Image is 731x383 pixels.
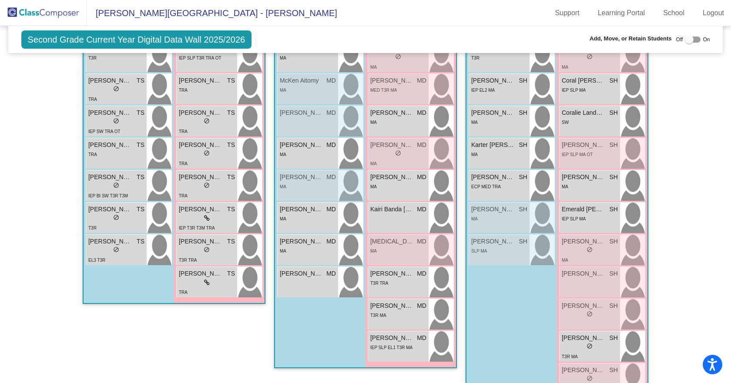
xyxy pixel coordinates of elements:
span: MD [326,173,336,182]
span: [PERSON_NAME] [179,205,222,214]
span: [MEDICAL_DATA][PERSON_NAME] [370,237,414,246]
span: [PERSON_NAME] [471,108,515,117]
span: MD [326,205,336,214]
span: [PERSON_NAME] [280,269,323,278]
span: Coralie Landmark [562,108,605,117]
span: MD [326,108,336,117]
span: [PERSON_NAME] [370,269,414,278]
span: T3R TRA [370,281,389,286]
span: MA [280,88,286,93]
span: EL3 T3R [88,258,105,263]
span: do_not_disturb_alt [395,53,401,60]
span: [PERSON_NAME] [471,76,515,85]
span: do_not_disturb_alt [587,375,593,381]
span: Kairi Banda [PERSON_NAME] [370,205,414,214]
span: Emerald [PERSON_NAME] [562,205,605,214]
span: do_not_disturb_alt [204,246,210,253]
span: [PERSON_NAME] [88,76,132,85]
span: MA [471,216,478,221]
span: IEP T3R T3M TRA [179,226,215,230]
span: [PERSON_NAME] [471,205,515,214]
span: do_not_disturb_alt [587,311,593,317]
span: T3R [88,226,97,230]
span: IEP SLP T3R TRA OT [179,56,221,60]
span: T3R [88,56,97,60]
span: MA [280,249,286,253]
span: [PERSON_NAME] [179,140,222,150]
span: MA [280,216,286,221]
span: [PERSON_NAME] [562,173,605,182]
span: MD [417,205,426,214]
span: do_not_disturb_alt [113,118,119,124]
span: SH [610,301,618,310]
span: [PERSON_NAME] [370,333,414,343]
span: TRA [179,161,188,166]
span: MD [326,140,336,150]
span: [PERSON_NAME] [562,301,605,310]
span: [PERSON_NAME] [280,140,323,150]
span: TRA [179,290,188,295]
span: do_not_disturb_alt [587,343,593,349]
span: TS [137,173,144,182]
span: TS [137,108,144,117]
span: SH [610,366,618,375]
span: TS [227,205,235,214]
a: Support [548,6,587,20]
span: TS [227,269,235,278]
span: SH [610,108,618,117]
span: Add, Move, or Retain Students [590,34,672,43]
span: IEP SW TRA OT [88,129,121,134]
span: do_not_disturb_alt [204,150,210,156]
span: Second Grade Current Year Digital Data Wall 2025/2026 [21,30,252,49]
span: Off [676,36,683,43]
span: MD [417,237,426,246]
span: SH [610,237,618,246]
span: [PERSON_NAME] [370,108,414,117]
span: TS [137,237,144,246]
span: [PERSON_NAME] [179,76,222,85]
span: TRA [88,152,97,157]
span: MA [471,152,478,157]
span: SW [562,120,569,125]
span: ECP MED TRA [471,184,501,189]
span: MA [280,184,286,189]
span: do_not_disturb_alt [204,118,210,124]
span: [PERSON_NAME] [471,173,515,182]
span: SH [519,140,527,150]
span: MA [370,184,377,189]
span: MA [370,161,377,166]
span: MA [471,120,478,125]
span: IEP SLP EL1 T3R MA [370,345,412,350]
span: T3R MA [370,313,386,318]
span: MA [280,56,286,60]
span: MED T3R MA [370,88,397,93]
span: [PERSON_NAME] [88,173,132,182]
span: SH [610,76,618,85]
span: do_not_disturb_alt [113,182,119,188]
span: TS [137,140,144,150]
span: SLP MA [471,249,487,253]
span: [PERSON_NAME] [88,140,132,150]
span: [PERSON_NAME] [PERSON_NAME] [562,269,605,278]
span: TS [137,76,144,85]
span: [PERSON_NAME] [PERSON_NAME] [280,237,323,246]
span: TS [227,173,235,182]
span: [PERSON_NAME] [471,237,515,246]
span: [PERSON_NAME] [562,140,605,150]
span: do_not_disturb_alt [395,150,401,156]
span: TRA [179,129,188,134]
span: MD [417,108,426,117]
span: [PERSON_NAME] [562,333,605,343]
span: MD [417,269,426,278]
span: SH [519,173,527,182]
span: [PERSON_NAME] [370,301,414,310]
span: TRA [179,88,188,93]
span: T3R [471,56,480,60]
span: [PERSON_NAME] [280,108,323,117]
span: SH [519,205,527,214]
span: SH [610,140,618,150]
span: TRA [179,193,188,198]
span: do_not_disturb_alt [113,214,119,220]
span: MA [280,152,286,157]
span: T3R MA [562,354,578,359]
